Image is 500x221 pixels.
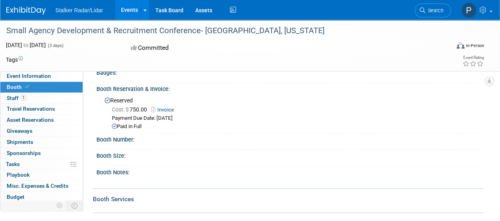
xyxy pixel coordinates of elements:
div: Badges: [96,67,484,77]
span: to [22,42,30,48]
div: Booth Services [93,195,484,204]
td: Personalize Event Tab Strip [53,200,67,211]
a: Shipments [0,137,83,147]
div: Booth Reservation & Invoice: [96,83,484,93]
td: Tags [6,56,23,64]
span: Staff [7,95,26,101]
span: Travel Reservations [7,106,55,112]
a: Giveaways [0,126,83,136]
span: Shipments [7,139,33,145]
div: Payment Due Date: [DATE] [112,115,478,122]
a: Playbook [0,170,83,180]
div: Small Agency Development & Recruitment Conference- [GEOGRAPHIC_DATA], [US_STATE] [4,24,443,38]
span: Booth [7,84,31,90]
img: Peter Bauer [461,3,476,18]
span: [DATE] [DATE] [6,42,46,48]
a: Event Information [0,71,83,81]
a: Budget [0,192,83,202]
img: ExhibitDay [6,7,46,15]
span: Search [425,8,443,13]
span: Playbook [7,172,30,178]
div: Event Format [414,41,484,53]
div: Committed [128,41,280,55]
span: 1 [21,95,26,101]
span: Cost: $ [112,106,130,113]
a: Invoice [151,107,178,113]
i: Booth reservation complete [25,85,29,89]
span: Tasks [6,161,20,167]
span: Asset Reservations [7,117,54,123]
img: Format-Inperson.png [457,42,464,49]
div: In-Person [466,43,484,49]
div: Booth Size: [96,150,484,160]
a: Sponsorships [0,148,83,159]
a: Search [415,4,451,17]
a: Booth [0,82,83,93]
div: Booth Notes: [96,166,484,176]
span: Event Information [7,73,51,79]
a: Tasks [0,159,83,170]
div: Booth Number: [96,134,484,144]
span: Misc. Expenses & Credits [7,183,68,189]
span: 750.00 [112,106,150,113]
span: Budget [7,194,25,200]
span: Giveaways [7,128,32,134]
div: Paid in Full [112,123,478,130]
span: Stalker Radar/Lidar [55,7,103,13]
a: Staff1 [0,93,83,104]
span: (3 days) [47,43,64,48]
div: Reserved [102,94,478,130]
td: Toggle Event Tabs [67,200,83,211]
div: Event Rating [462,56,484,60]
a: Misc. Expenses & Credits [0,181,83,191]
a: Asset Reservations [0,115,83,125]
span: Sponsorships [7,150,41,156]
a: Travel Reservations [0,104,83,114]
